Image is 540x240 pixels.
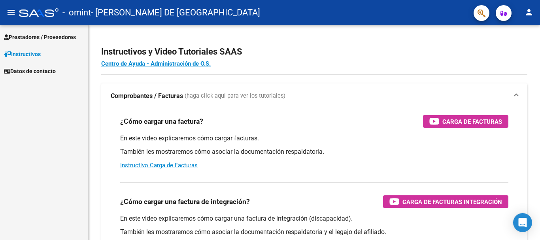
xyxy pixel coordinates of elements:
div: Open Intercom Messenger [513,213,532,232]
mat-expansion-panel-header: Comprobantes / Facturas (haga click aquí para ver los tutoriales) [101,83,527,109]
p: También les mostraremos cómo asociar la documentación respaldatoria. [120,147,508,156]
span: - omint [62,4,91,21]
h2: Instructivos y Video Tutoriales SAAS [101,44,527,59]
button: Carga de Facturas [423,115,508,128]
button: Carga de Facturas Integración [383,195,508,208]
mat-icon: person [524,8,534,17]
span: Instructivos [4,50,41,59]
span: Carga de Facturas Integración [402,197,502,207]
p: En este video explicaremos cómo cargar una factura de integración (discapacidad). [120,214,508,223]
span: Prestadores / Proveedores [4,33,76,42]
span: - [PERSON_NAME] DE [GEOGRAPHIC_DATA] [91,4,260,21]
span: Carga de Facturas [442,117,502,127]
span: Datos de contacto [4,67,56,76]
mat-icon: menu [6,8,16,17]
h3: ¿Cómo cargar una factura de integración? [120,196,250,207]
a: Instructivo Carga de Facturas [120,162,198,169]
p: También les mostraremos cómo asociar la documentación respaldatoria y el legajo del afiliado. [120,228,508,236]
a: Centro de Ayuda - Administración de O.S. [101,60,211,67]
h3: ¿Cómo cargar una factura? [120,116,203,127]
span: (haga click aquí para ver los tutoriales) [185,92,285,100]
p: En este video explicaremos cómo cargar facturas. [120,134,508,143]
strong: Comprobantes / Facturas [111,92,183,100]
